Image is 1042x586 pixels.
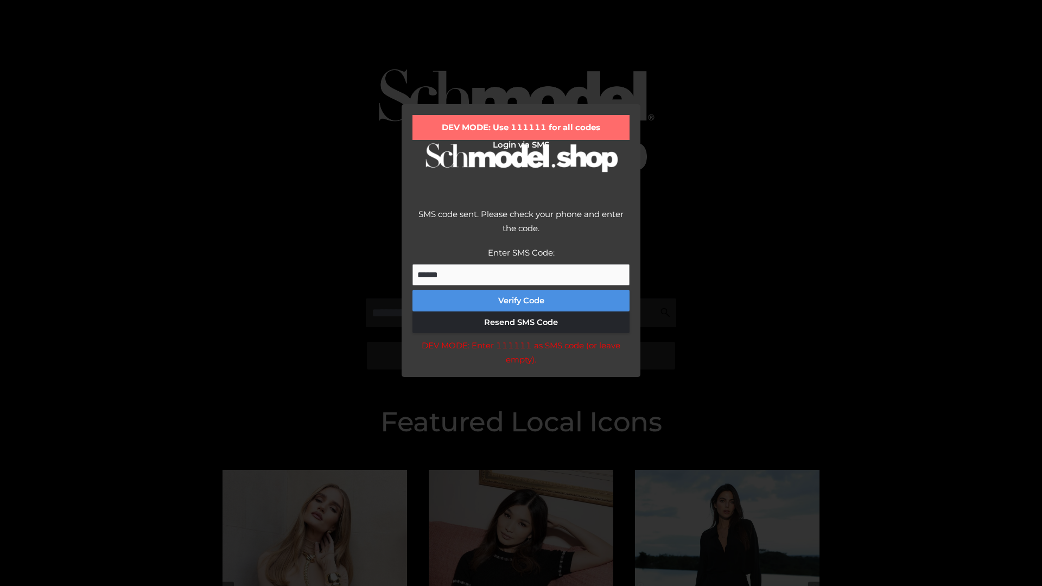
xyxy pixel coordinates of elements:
[488,247,555,258] label: Enter SMS Code:
[412,115,630,140] div: DEV MODE: Use 111111 for all codes
[412,339,630,366] div: DEV MODE: Enter 111111 as SMS code (or leave empty).
[412,140,630,150] h2: Login via SMS
[412,311,630,333] button: Resend SMS Code
[412,290,630,311] button: Verify Code
[412,207,630,246] div: SMS code sent. Please check your phone and enter the code.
